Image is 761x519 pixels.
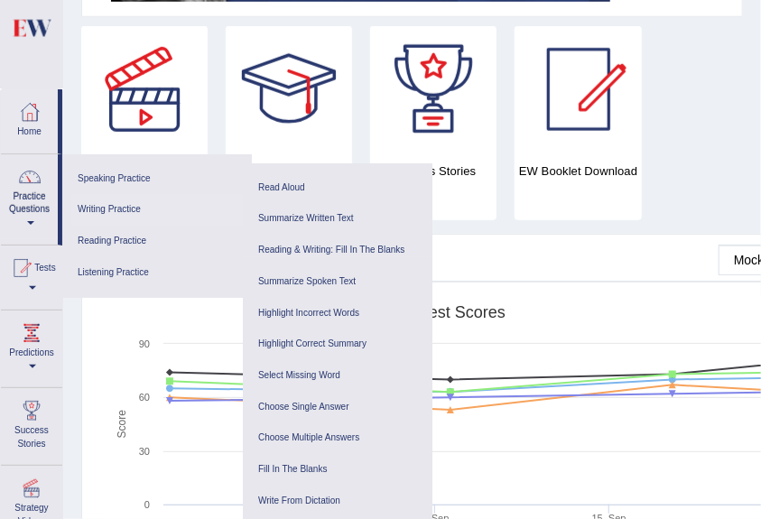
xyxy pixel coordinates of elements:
a: Summarize Spoken Text [252,266,423,298]
a: Speaking Practice [71,163,243,195]
a: Tests [1,246,62,304]
a: Home [1,89,58,148]
a: Practice Questions [1,154,58,239]
a: Summarize Written Text [252,203,423,235]
a: Writing Practice [71,194,243,226]
a: Choose Multiple Answers [252,422,423,454]
a: Predictions [1,310,62,382]
h4: Book PTE Exam [226,162,352,181]
text: 0 [144,499,150,510]
h4: EW Booklet Download [515,162,642,181]
a: Reading Practice [71,226,243,257]
h4: Success Stories [370,162,497,181]
a: Highlight Incorrect Words [252,298,423,329]
a: Reading & Writing: Fill In The Blanks [252,235,423,266]
a: Write From Dictation [252,486,423,517]
a: Read Aloud [252,172,423,204]
tspan: Score [116,410,128,439]
a: Fill In The Blanks [252,454,423,486]
text: 90 [139,338,150,349]
a: Choose Single Answer [252,392,423,423]
a: Listening Practice [71,257,243,289]
text: 60 [139,392,150,403]
a: Highlight Correct Summary [252,329,423,360]
text: 30 [139,446,150,457]
a: Success Stories [1,388,62,459]
a: Select Missing Word [252,360,423,392]
tspan: Test scores [421,303,506,321]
